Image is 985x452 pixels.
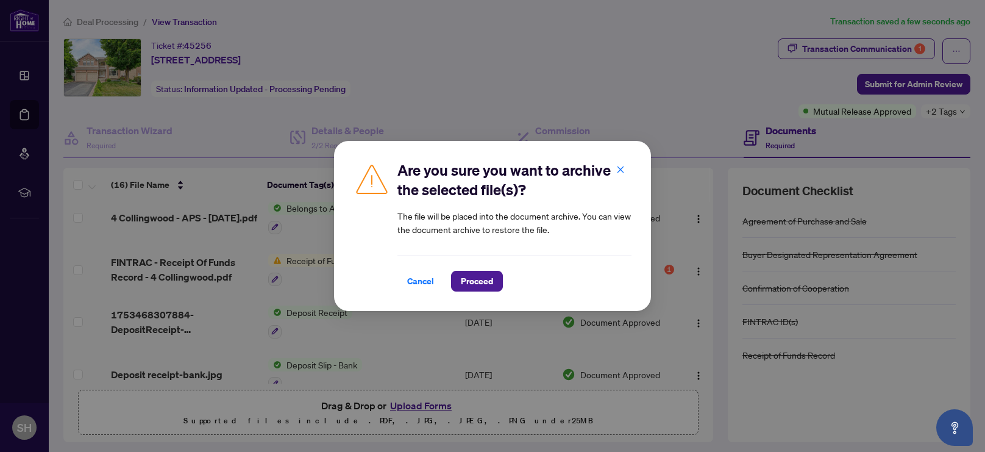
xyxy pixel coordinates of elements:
[354,160,390,197] img: Caution Icon
[397,209,631,236] article: The file will be placed into the document archive. You can view the document archive to restore t...
[397,160,631,199] h2: Are you sure you want to archive the selected file(s)?
[451,271,503,292] button: Proceed
[397,271,444,292] button: Cancel
[616,165,625,174] span: close
[461,271,493,291] span: Proceed
[936,409,973,446] button: Open asap
[407,271,434,291] span: Cancel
